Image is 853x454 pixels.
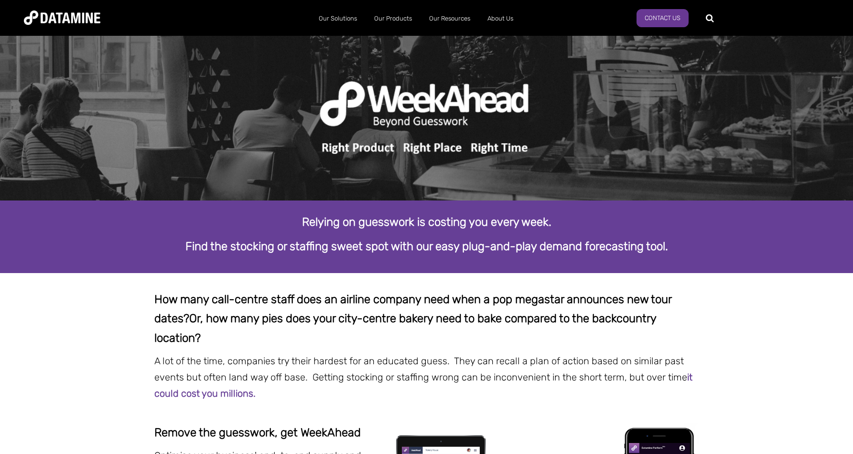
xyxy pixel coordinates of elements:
[154,293,671,326] span: How many call-centre staff does an airline company need when a pop megastar announces new tour da...
[479,6,522,31] a: About Us
[185,240,668,253] strong: Find the stocking or staffing sweet spot with our easy plug-and-play demand forecasting tool.
[154,312,656,345] span: Or, how many pies does your city-centre bakery need to bake compared to the backcountry location?
[24,11,100,25] img: Datamine
[421,6,479,31] a: Our Resources
[154,355,692,399] span: A lot of the time, companies try their hardest for an educated guess. They can recall a plan of a...
[302,215,551,229] strong: Relying on guesswork is costing you every week.
[366,6,421,31] a: Our Products
[154,371,692,399] strong: it could cost you millions.
[637,9,689,27] a: Contact us
[154,423,373,443] p: Remove the guesswork, get WeekAhead
[310,6,366,31] a: Our Solutions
